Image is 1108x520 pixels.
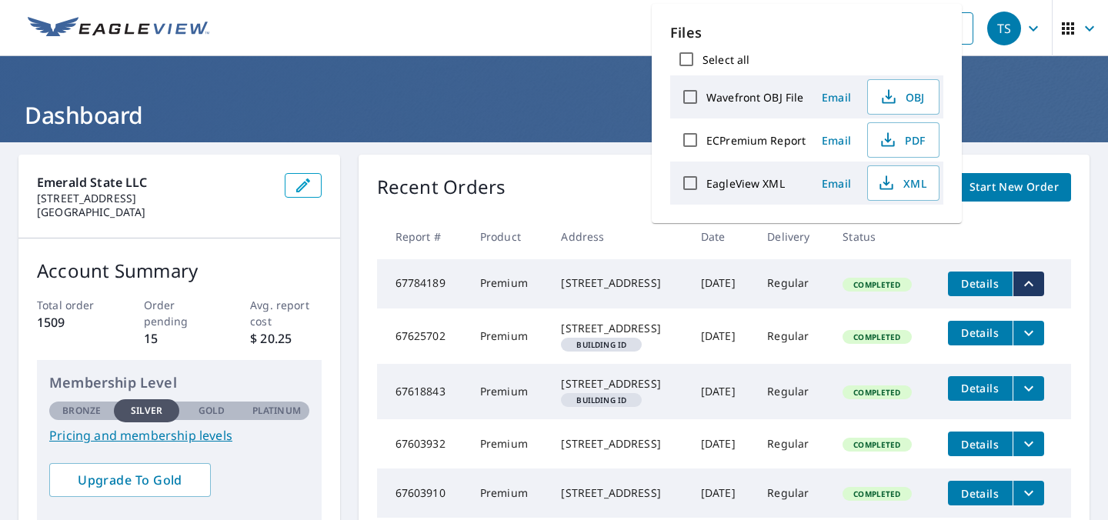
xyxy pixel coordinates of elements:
p: Bronze [62,404,101,418]
button: Email [812,172,861,195]
p: [GEOGRAPHIC_DATA] [37,205,272,219]
th: Product [468,214,549,259]
button: filesDropdownBtn-67784189 [1013,272,1044,296]
td: [DATE] [689,364,755,419]
p: [STREET_ADDRESS] [37,192,272,205]
td: [DATE] [689,259,755,308]
label: Select all [703,52,749,67]
span: XML [877,174,926,192]
p: Emerald State LLC [37,173,272,192]
td: Regular [755,308,830,364]
button: detailsBtn-67603910 [948,481,1013,505]
span: Start New Order [969,178,1059,197]
p: Platinum [252,404,301,418]
td: [DATE] [689,419,755,468]
label: EagleView XML [706,176,785,191]
span: Details [957,486,1003,501]
td: [DATE] [689,468,755,518]
p: Membership Level [49,372,309,393]
td: Premium [468,468,549,518]
span: Details [957,276,1003,291]
td: Regular [755,419,830,468]
button: detailsBtn-67603932 [948,432,1013,456]
th: Status [830,214,935,259]
td: Premium [468,419,549,468]
button: Email [812,85,861,109]
button: Email [812,128,861,152]
p: Silver [131,404,163,418]
th: Report # [377,214,468,259]
td: Regular [755,259,830,308]
td: 67625702 [377,308,468,364]
td: Regular [755,468,830,518]
th: Address [549,214,688,259]
button: detailsBtn-67784189 [948,272,1013,296]
span: Email [818,176,855,191]
p: 1509 [37,313,108,332]
div: [STREET_ADDRESS] [561,436,676,452]
button: OBJ [867,79,939,115]
h1: Dashboard [18,99,1090,131]
label: Wavefront OBJ File [706,90,803,105]
span: Details [957,325,1003,340]
em: Building ID [576,396,626,404]
span: OBJ [877,88,926,106]
p: Files [670,22,943,43]
button: detailsBtn-67618843 [948,376,1013,401]
span: Completed [844,439,909,450]
em: Building ID [576,341,626,348]
span: Details [957,381,1003,395]
span: Completed [844,279,909,290]
button: filesDropdownBtn-67603910 [1013,481,1044,505]
button: filesDropdownBtn-67603932 [1013,432,1044,456]
a: Upgrade To Gold [49,463,211,497]
img: EV Logo [28,17,209,40]
span: Email [818,133,855,148]
button: filesDropdownBtn-67625702 [1013,321,1044,345]
td: [DATE] [689,308,755,364]
th: Date [689,214,755,259]
p: Recent Orders [377,173,506,202]
p: $ 20.25 [250,329,321,348]
span: Email [818,90,855,105]
p: 15 [144,329,215,348]
div: TS [987,12,1021,45]
div: [STREET_ADDRESS] [561,376,676,392]
td: Premium [468,308,549,364]
span: Details [957,437,1003,452]
a: Start New Order [957,173,1071,202]
a: Pricing and membership levels [49,426,309,445]
td: 67603910 [377,468,468,518]
div: [STREET_ADDRESS] [561,485,676,501]
span: Completed [844,488,909,499]
label: ECPremium Report [706,133,806,148]
div: [STREET_ADDRESS] [561,275,676,291]
button: detailsBtn-67625702 [948,321,1013,345]
p: Order pending [144,297,215,329]
span: Completed [844,332,909,342]
th: Delivery [755,214,830,259]
span: Upgrade To Gold [62,472,199,488]
span: Completed [844,387,909,398]
button: XML [867,165,939,201]
td: 67603932 [377,419,468,468]
button: PDF [867,122,939,158]
td: Premium [468,364,549,419]
td: 67784189 [377,259,468,308]
p: Gold [199,404,225,418]
span: PDF [877,131,926,149]
p: Total order [37,297,108,313]
td: Premium [468,259,549,308]
td: Regular [755,364,830,419]
button: filesDropdownBtn-67618843 [1013,376,1044,401]
p: Account Summary [37,257,322,285]
p: Avg. report cost [250,297,321,329]
div: [STREET_ADDRESS] [561,321,676,336]
td: 67618843 [377,364,468,419]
